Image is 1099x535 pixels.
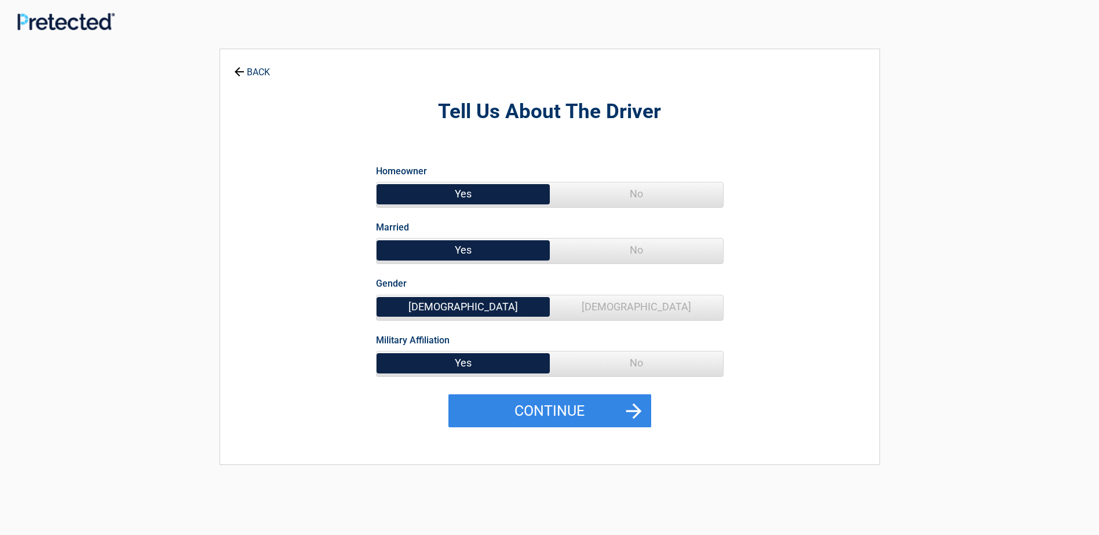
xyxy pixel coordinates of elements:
[376,332,450,348] label: Military Affiliation
[284,98,816,126] h2: Tell Us About The Driver
[376,163,427,179] label: Homeowner
[377,295,550,318] span: [DEMOGRAPHIC_DATA]
[376,219,409,235] label: Married
[17,13,115,30] img: Main Logo
[448,394,651,428] button: Continue
[550,239,723,262] span: No
[377,239,550,262] span: Yes
[550,182,723,206] span: No
[377,351,550,375] span: Yes
[232,57,272,77] a: BACK
[376,276,407,291] label: Gender
[550,351,723,375] span: No
[377,182,550,206] span: Yes
[550,295,723,318] span: [DEMOGRAPHIC_DATA]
